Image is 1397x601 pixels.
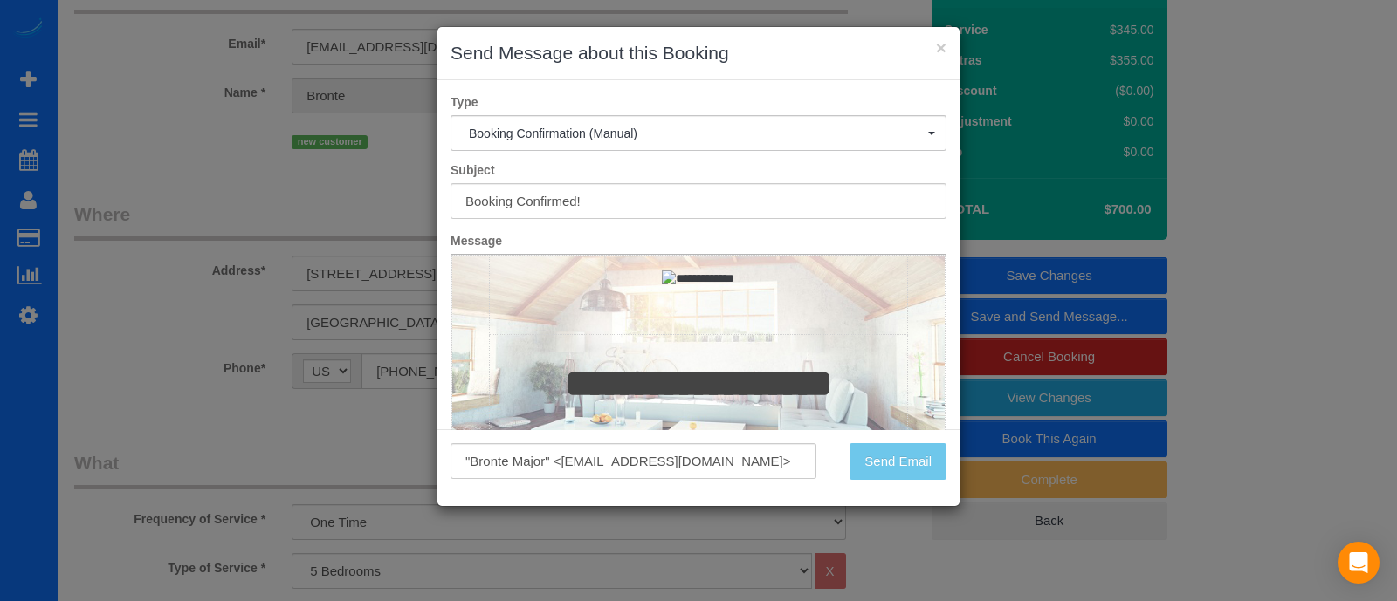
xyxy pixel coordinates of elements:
[1338,542,1380,584] div: Open Intercom Messenger
[437,161,960,179] label: Subject
[451,40,946,66] h3: Send Message about this Booking
[451,255,946,527] iframe: Rich Text Editor, editor1
[936,38,946,57] button: ×
[437,232,960,249] label: Message
[437,93,960,111] label: Type
[469,126,928,140] span: Booking Confirmation (Manual)
[451,183,946,219] input: Subject
[451,115,946,151] button: Booking Confirmation (Manual)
